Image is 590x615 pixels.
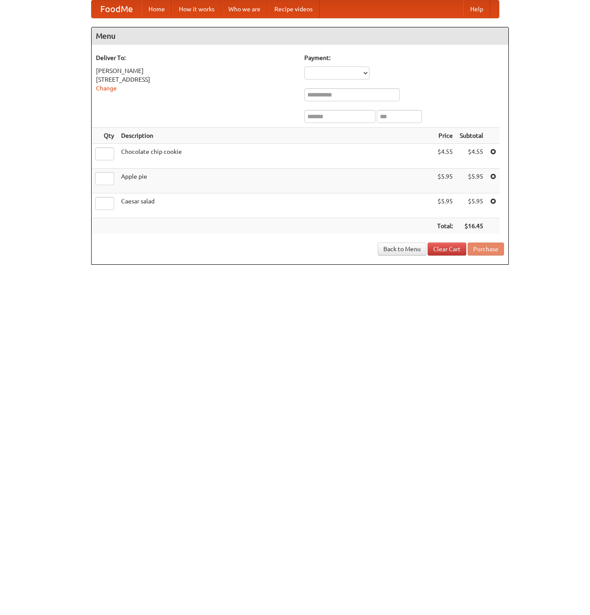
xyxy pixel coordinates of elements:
[96,85,117,92] a: Change
[118,128,434,144] th: Description
[304,53,504,62] h5: Payment:
[434,218,456,234] th: Total:
[172,0,221,18] a: How it works
[434,193,456,218] td: $5.95
[456,193,487,218] td: $5.95
[428,243,466,256] a: Clear Cart
[118,144,434,169] td: Chocolate chip cookie
[378,243,426,256] a: Back to Menu
[96,75,296,84] div: [STREET_ADDRESS]
[267,0,320,18] a: Recipe videos
[434,128,456,144] th: Price
[96,66,296,75] div: [PERSON_NAME]
[92,0,142,18] a: FoodMe
[456,144,487,169] td: $4.55
[456,169,487,193] td: $5.95
[118,169,434,193] td: Apple pie
[96,53,296,62] h5: Deliver To:
[456,128,487,144] th: Subtotal
[142,0,172,18] a: Home
[92,128,118,144] th: Qty
[463,0,490,18] a: Help
[468,243,504,256] button: Purchase
[434,144,456,169] td: $4.55
[118,193,434,218] td: Caesar salad
[221,0,267,18] a: Who we are
[434,169,456,193] td: $5.95
[456,218,487,234] th: $16.45
[92,27,508,45] h4: Menu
